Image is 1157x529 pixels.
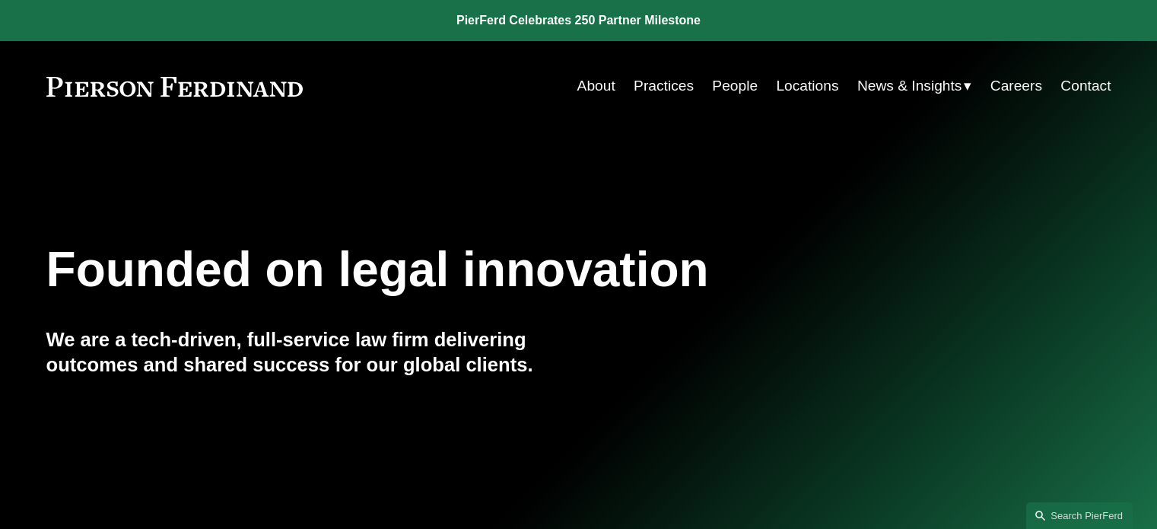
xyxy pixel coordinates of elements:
a: About [577,72,615,100]
a: Careers [990,72,1042,100]
a: Search this site [1026,502,1133,529]
a: Locations [776,72,838,100]
h4: We are a tech-driven, full-service law firm delivering outcomes and shared success for our global... [46,327,579,377]
span: News & Insights [857,73,962,100]
a: People [712,72,758,100]
a: Contact [1060,72,1111,100]
h1: Founded on legal innovation [46,242,934,298]
a: folder dropdown [857,72,972,100]
a: Practices [634,72,694,100]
